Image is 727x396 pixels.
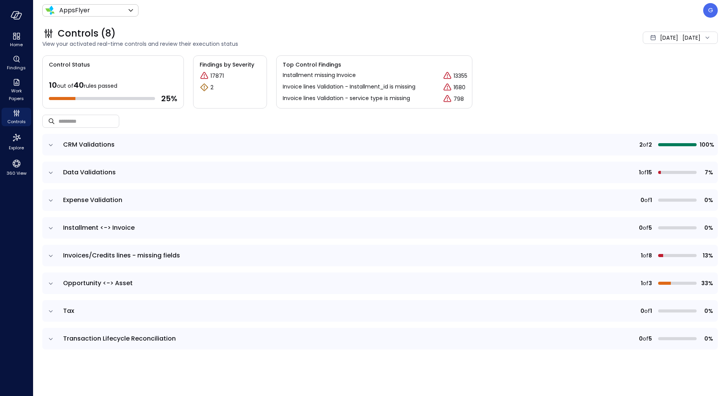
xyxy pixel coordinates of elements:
span: Controls (8) [58,27,116,40]
span: 360 View [7,169,27,177]
span: Opportunity <-> Asset [63,279,133,287]
div: Warning [200,83,209,92]
span: out of [57,82,73,90]
span: Home [10,41,23,48]
span: 0 [639,224,643,232]
span: 0% [700,196,713,204]
button: expand row [47,252,55,260]
div: Critical [443,94,452,104]
button: expand row [47,169,55,177]
div: Work Papers [2,77,31,103]
span: CRM Validations [63,140,115,149]
span: 1 [650,307,652,315]
span: Explore [9,144,24,152]
span: 0 [640,307,644,315]
span: 1 [641,251,643,260]
div: Guy [703,3,718,18]
p: Invoice lines Validation - Installment_id is missing [283,83,415,92]
button: expand row [47,141,55,149]
p: 798 [454,95,464,103]
span: Findings by Severity [200,60,260,69]
p: 13355 [454,72,467,80]
span: 1 [650,196,652,204]
span: Controls [7,118,26,125]
p: AppsFlyer [59,6,90,15]
span: Top Control Findings [283,60,466,69]
span: Work Papers [5,87,28,102]
p: 17871 [210,72,224,80]
p: G [708,6,713,15]
span: rules passed [84,82,117,90]
span: 0% [700,224,713,232]
div: Critical [200,71,209,80]
button: expand row [47,307,55,315]
div: Controls [2,108,31,126]
div: Critical [443,83,452,92]
span: Invoices/Credits lines - missing fields [63,251,180,260]
div: Home [2,31,31,49]
span: Installment <-> Invoice [63,223,135,232]
span: of [643,140,649,149]
span: 2 [649,140,652,149]
span: Tax [63,306,74,315]
span: 25 % [161,94,177,104]
span: 33% [700,279,713,287]
span: Findings [7,64,26,72]
span: 2 [639,140,643,149]
span: 40 [73,80,84,90]
span: 0% [700,334,713,343]
span: 5 [649,224,652,232]
span: View your activated real-time controls and review their execution status [42,40,529,48]
span: 1 [639,168,641,177]
div: Findings [2,54,31,72]
p: 2 [210,84,213,92]
span: of [644,307,650,315]
span: of [643,224,649,232]
p: 1680 [454,84,465,92]
span: 0% [700,307,713,315]
button: expand row [47,224,55,232]
div: 360 View [2,157,31,178]
span: 100% [700,140,713,149]
button: expand row [47,335,55,343]
span: Control Status [43,56,90,69]
span: 13% [700,251,713,260]
span: Data Validations [63,168,116,177]
span: 0 [639,334,643,343]
span: Transaction Lifecycle Reconciliation [63,334,176,343]
span: 0 [640,196,644,204]
span: of [643,251,649,260]
p: Installment missing Invoice [283,71,356,80]
button: expand row [47,197,55,204]
span: of [643,279,649,287]
span: 8 [649,251,652,260]
span: [DATE] [660,33,678,42]
p: Invoice lines Validation - service type is missing [283,94,410,104]
span: 7% [700,168,713,177]
span: of [641,168,647,177]
span: of [644,196,650,204]
span: 10 [49,80,57,90]
span: 1 [641,279,643,287]
span: 3 [649,279,652,287]
img: Icon [45,6,55,15]
span: of [643,334,649,343]
span: Expense Validation [63,195,122,204]
span: 5 [649,334,652,343]
div: Explore [2,131,31,152]
div: Critical [443,71,452,80]
span: 15 [647,168,652,177]
button: expand row [47,280,55,287]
